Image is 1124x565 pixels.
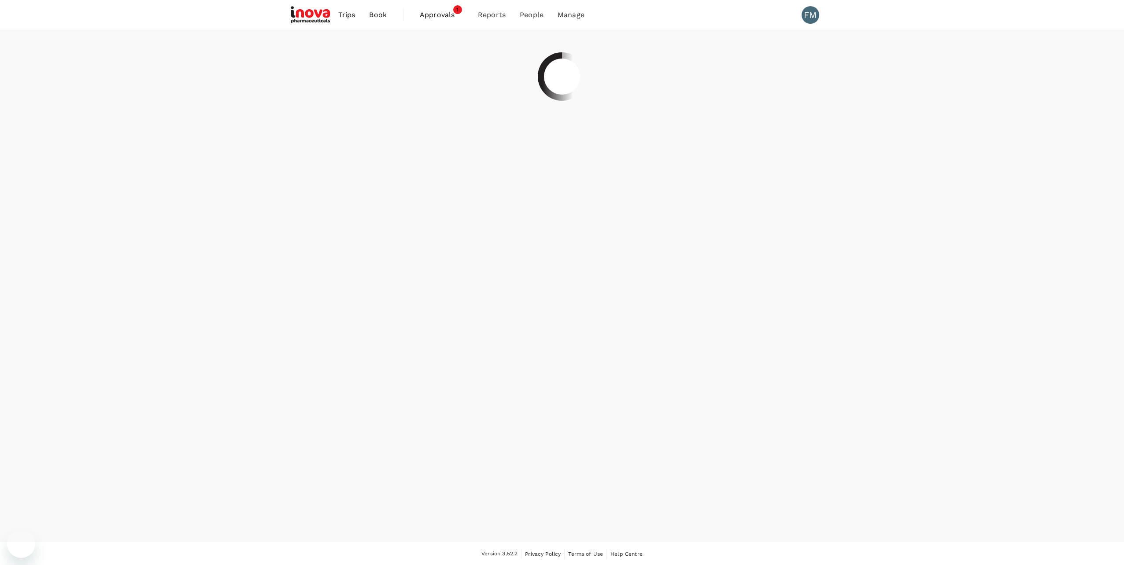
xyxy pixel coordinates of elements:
img: iNova Pharmaceuticals [291,5,331,25]
a: Terms of Use [568,549,603,559]
a: Help Centre [610,549,643,559]
iframe: Button to launch messaging window [7,530,35,558]
span: Book [369,10,387,20]
span: Terms of Use [568,551,603,557]
div: FM [802,6,819,24]
span: Version 3.52.2 [481,550,518,558]
a: Privacy Policy [525,549,561,559]
span: Trips [338,10,355,20]
span: Privacy Policy [525,551,561,557]
span: Help Centre [610,551,643,557]
span: 1 [453,5,462,14]
span: Approvals [420,10,464,20]
span: Reports [478,10,506,20]
span: Manage [558,10,584,20]
span: People [520,10,544,20]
